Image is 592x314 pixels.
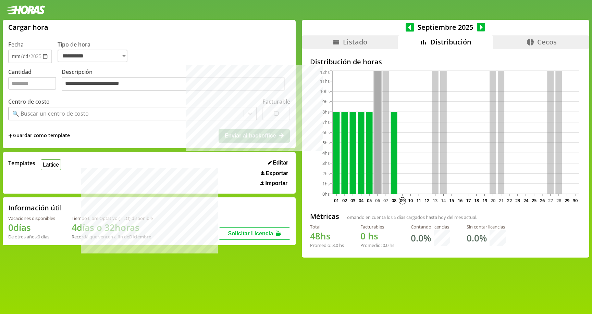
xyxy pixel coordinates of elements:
text: 04 [359,197,364,204]
text: 28 [556,197,561,204]
span: +Guardar como template [8,132,70,140]
tspan: 9hs [322,99,330,105]
div: Vacaciones disponibles [8,215,55,221]
text: 24 [523,197,529,204]
text: 15 [449,197,454,204]
label: Centro de costo [8,98,50,105]
h1: 0 días [8,221,55,234]
tspan: 8hs [322,109,330,115]
h1: 4 días o 32 horas [72,221,153,234]
text: 07 [383,197,388,204]
h2: Métricas [310,212,339,221]
span: 0 [360,230,366,242]
span: Solicitar Licencia [228,231,273,236]
span: 48 [310,230,320,242]
span: 6 [394,214,396,220]
span: Exportar [266,170,288,176]
div: Sin contar licencias [467,224,506,230]
tspan: 4hs [322,150,330,156]
tspan: 3hs [322,160,330,166]
text: 12 [424,197,429,204]
span: 8.0 [332,242,338,248]
h1: Cargar hora [8,23,48,32]
tspan: 7hs [322,119,330,125]
text: 14 [441,197,446,204]
tspan: 10hs [320,88,330,94]
span: Templates [8,159,35,167]
label: Cantidad [8,68,62,93]
b: Diciembre [129,234,151,240]
text: 02 [342,197,347,204]
text: 30 [573,197,578,204]
text: 19 [482,197,487,204]
span: Tomando en cuenta los días cargados hasta hoy del mes actual. [345,214,477,220]
tspan: 12hs [320,69,330,75]
h2: Información útil [8,203,62,212]
span: Editar [273,160,288,166]
label: Tipo de hora [58,41,133,63]
text: 22 [507,197,512,204]
tspan: 0hs [322,191,330,197]
text: 20 [491,197,495,204]
text: 11 [416,197,421,204]
text: 18 [474,197,479,204]
span: Septiembre 2025 [414,23,477,32]
text: 08 [392,197,396,204]
button: Exportar [259,170,290,177]
label: Descripción [62,68,290,93]
h1: 0.0 % [411,232,431,244]
h1: hs [310,230,344,242]
text: 21 [499,197,504,204]
div: Total [310,224,344,230]
h2: Distribución de horas [310,57,581,66]
tspan: 6hs [322,129,330,135]
text: 16 [457,197,462,204]
select: Tipo de hora [58,50,127,62]
div: Facturables [360,224,394,230]
div: De otros años: 0 días [8,234,55,240]
div: Recordá que vencen a fin de [72,234,153,240]
span: 0.0 [383,242,388,248]
label: Fecha [8,41,24,48]
span: Cecos [537,37,557,47]
text: 09 [400,197,405,204]
text: 10 [408,197,413,204]
span: + [8,132,12,140]
text: 03 [350,197,355,204]
button: Lattice [41,159,61,170]
tspan: 1hs [322,181,330,187]
div: Contando licencias [411,224,450,230]
div: Tiempo Libre Optativo (TiLO) disponible [72,215,153,221]
button: Editar [266,159,291,166]
span: Listado [343,37,367,47]
text: 01 [334,197,339,204]
div: 🔍 Buscar un centro de costo [12,110,89,117]
text: 06 [375,197,380,204]
label: Facturable [262,98,290,105]
h1: hs [360,230,394,242]
span: Importar [265,180,287,186]
text: 17 [466,197,470,204]
div: Promedio: hs [310,242,344,248]
tspan: 5hs [322,140,330,146]
text: 25 [532,197,536,204]
input: Cantidad [8,77,56,90]
textarea: Descripción [62,77,285,91]
text: 29 [565,197,569,204]
text: 23 [515,197,520,204]
button: Solicitar Licencia [219,227,290,240]
text: 26 [540,197,545,204]
text: 13 [433,197,437,204]
tspan: 11hs [320,78,330,84]
tspan: 2hs [322,170,330,176]
text: 27 [548,197,553,204]
h1: 0.0 % [467,232,487,244]
img: logotipo [5,5,45,14]
text: 05 [367,197,372,204]
div: Promedio: hs [360,242,394,248]
span: Distribución [430,37,471,47]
